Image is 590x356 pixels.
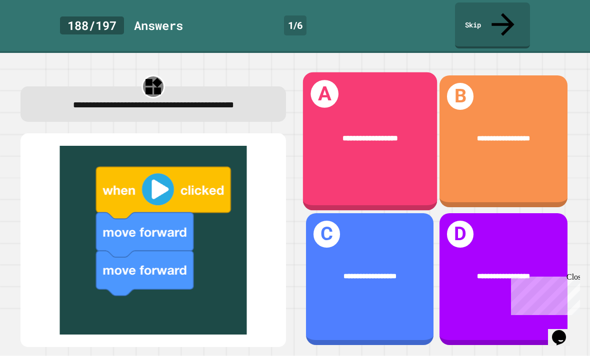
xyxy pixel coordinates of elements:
div: 1 / 6 [284,15,306,35]
iframe: chat widget [548,316,580,346]
h1: A [310,80,338,108]
div: 188 / 197 [60,16,124,34]
a: Skip [455,2,530,48]
h1: B [447,83,473,109]
iframe: chat widget [507,273,580,315]
h1: D [447,221,473,247]
img: quiz-media%2F6IhDFf0hLwk4snTYpQLF.png [30,146,276,335]
h1: C [313,221,340,247]
div: Chat with us now!Close [4,4,69,63]
div: Answer s [134,16,183,34]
